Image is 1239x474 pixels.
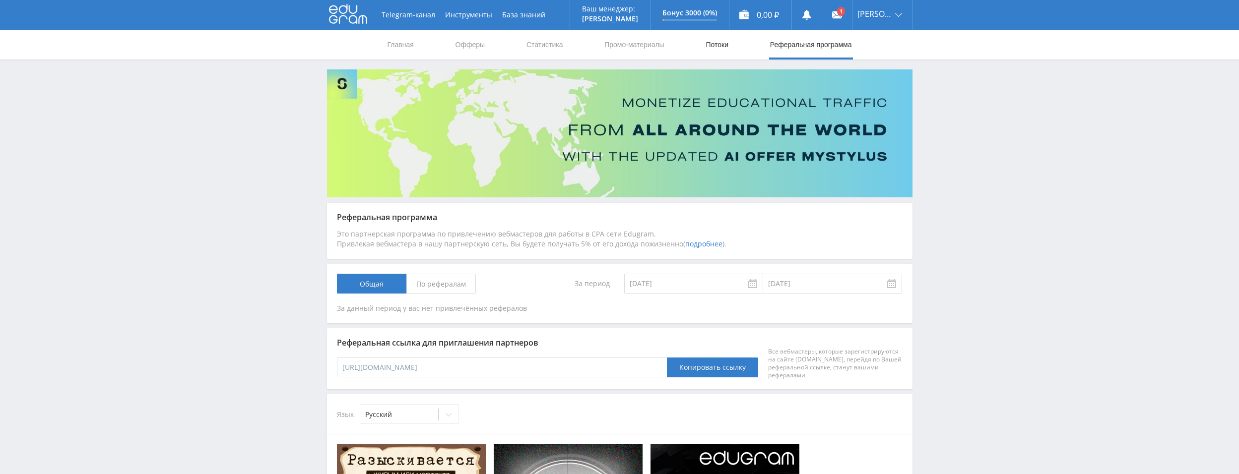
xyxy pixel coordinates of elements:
[582,5,638,13] p: Ваш менеджер:
[857,10,892,18] span: [PERSON_NAME]
[337,404,903,424] div: Язык
[337,229,903,249] div: Это партнерская программа по привлечению вебмастеров для работы в CPA сети Edugram. Привлекая веб...
[525,30,564,59] a: Статистика
[337,274,406,294] span: Общая
[337,338,903,347] div: Реферальная ссылка для приглашения партнеров
[455,30,486,59] a: Офферы
[337,303,903,313] div: За данный период у вас нет привлечённых рефералов
[768,348,902,379] div: Все вебмастеры, которые зарегистрируются на сайте [DOMAIN_NAME], перейдя по Вашей реферальной ссы...
[528,274,615,294] div: За период
[582,15,638,23] p: [PERSON_NAME]
[685,239,722,248] a: подробнее
[387,30,415,59] a: Главная
[683,239,726,248] span: ( ).
[337,213,903,222] div: Реферальная программа
[769,30,853,59] a: Реферальная программа
[406,274,476,294] span: По рефералам
[662,9,717,17] p: Бонус 3000 (0%)
[327,69,913,197] img: Banner
[667,357,758,377] button: Копировать ссылку
[603,30,665,59] a: Промо-материалы
[705,30,729,59] a: Потоки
